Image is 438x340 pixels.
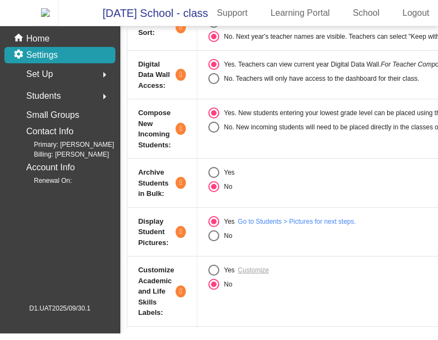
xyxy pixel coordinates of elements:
[26,67,53,82] span: Set Up
[138,167,174,199] span: Archive Students in Bulk:
[219,231,232,241] div: No
[219,168,235,177] div: Yes
[26,88,61,104] span: Students
[16,176,72,186] span: Renewal On:
[219,217,235,226] div: Yes
[98,90,111,103] mat-icon: arrow_right
[26,32,50,45] p: Home
[394,4,438,22] a: Logout
[13,49,26,62] mat-icon: settings
[219,265,235,275] div: Yes
[219,182,232,192] div: No
[26,160,75,175] p: Account Info
[262,4,339,22] a: Learning Portal
[219,74,419,83] div: No. Teachers will only have access to the dashboard for their class.
[138,265,174,318] span: Customize Academic and Life Skills Labels:
[138,17,174,38] span: Blind Sort:
[92,4,208,22] span: [DATE] School - class
[138,59,174,91] span: Digital Data Wall Access:
[16,150,109,159] span: Billing: [PERSON_NAME]
[138,216,174,248] span: Display Student Pictures:
[26,108,79,123] p: Small Groups
[238,217,356,226] a: Go to Students > Pictures for next steps.
[208,4,256,22] a: Support
[26,49,58,62] p: Settings
[16,140,114,150] span: Primary: [PERSON_NAME]
[98,68,111,81] mat-icon: arrow_right
[26,124,73,139] p: Contact Info
[13,32,26,45] mat-icon: home
[219,279,232,289] div: No
[138,108,174,150] span: Compose New Incoming Students:
[344,4,388,22] a: School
